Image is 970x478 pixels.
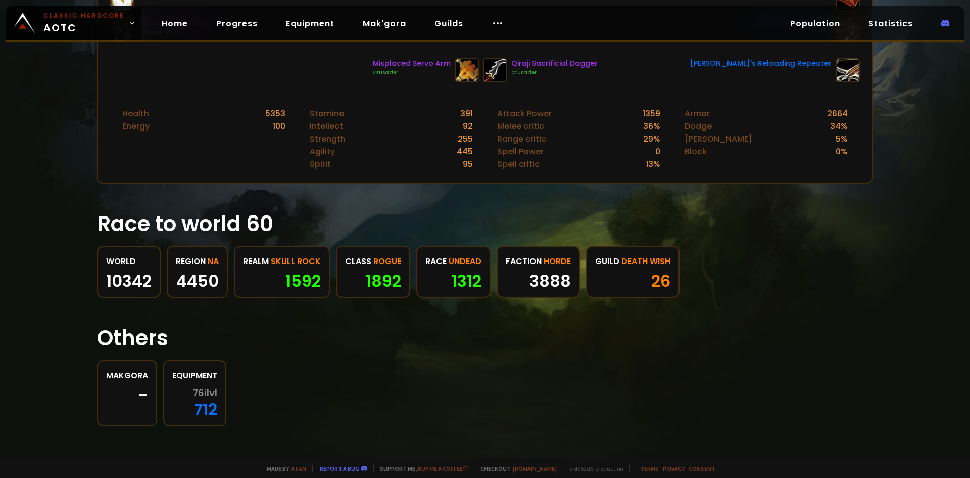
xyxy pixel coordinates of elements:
a: factionHorde3888 [497,246,580,298]
div: realm [243,255,321,268]
a: Report a bug [320,465,359,472]
div: 26 [595,274,670,289]
div: 34 % [830,120,848,133]
h1: Race to world 60 [97,208,873,240]
div: Qiraji Sacrificial Dagger [511,58,598,69]
a: Equipment76ilvl712 [163,360,226,426]
a: World10342 [97,246,161,298]
div: 1892 [345,274,401,289]
div: 10342 [106,274,152,289]
div: 1359 [643,107,660,120]
a: realmSkull Rock1592 [234,246,330,298]
div: Strength [310,133,346,145]
div: 92 [463,120,473,133]
a: Population [782,13,848,34]
div: 0 [655,145,660,158]
a: Guilds [426,13,471,34]
div: 2664 [827,107,848,120]
span: AOTC [43,11,124,35]
div: 3888 [506,274,571,289]
img: item-23221 [455,58,479,82]
a: Progress [208,13,266,34]
span: Rogue [373,255,401,268]
div: Energy [122,120,150,133]
div: Makgora [106,369,148,382]
div: 1592 [243,274,321,289]
span: Undead [449,255,481,268]
div: Spell critic [497,158,540,170]
a: Makgora- [97,360,157,426]
div: Spirit [310,158,331,170]
div: Crusader [511,69,598,77]
div: 712 [172,388,217,417]
a: Equipment [278,13,343,34]
img: item-21498 [483,58,507,82]
div: Spell Power [497,145,544,158]
div: [PERSON_NAME] [685,133,752,145]
div: 4450 [176,274,219,289]
span: Checkout [474,465,557,472]
div: 95 [463,158,473,170]
div: [PERSON_NAME]'s Reloading Repeater [690,58,832,69]
a: Home [154,13,196,34]
div: Range critic [497,133,546,145]
div: 5 % [836,133,848,145]
div: Block [685,145,707,158]
a: Privacy [663,465,685,472]
div: 391 [460,107,473,120]
div: Agility [310,145,335,158]
a: classRogue1892 [336,246,410,298]
div: Misplaced Servo Arm [373,58,451,69]
h1: Others [97,322,873,354]
div: 13 % [646,158,660,170]
a: Terms [640,465,659,472]
span: v. d752d5 - production [563,465,623,472]
a: Consent [689,465,715,472]
div: 1312 [425,274,481,289]
div: 100 [273,120,285,133]
a: a fan [291,465,306,472]
a: Statistics [860,13,921,34]
div: race [425,255,481,268]
div: 36 % [643,120,660,133]
a: [DOMAIN_NAME] [513,465,557,472]
div: class [345,255,401,268]
div: 255 [458,133,473,145]
div: Melee critic [497,120,544,133]
span: Support me, [373,465,468,472]
div: guild [595,255,670,268]
a: Buy me a coffee [418,465,468,472]
span: Skull Rock [271,255,321,268]
span: 76 ilvl [192,388,217,398]
div: Intellect [310,120,343,133]
div: 445 [457,145,473,158]
span: Made by [261,465,306,472]
a: Mak'gora [355,13,414,34]
div: 0 % [836,145,848,158]
div: Dodge [685,120,712,133]
div: Health [122,107,149,120]
div: - [106,388,148,403]
div: Crusader [373,69,451,77]
div: Attack Power [497,107,552,120]
div: 5353 [265,107,285,120]
span: Horde [544,255,571,268]
div: World [106,255,152,268]
div: Armor [685,107,710,120]
span: Death Wish [621,255,670,268]
div: Equipment [172,369,217,382]
div: region [176,255,219,268]
div: faction [506,255,571,268]
a: raceUndead1312 [416,246,491,298]
div: Stamina [310,107,345,120]
div: 29 % [643,133,660,145]
a: regionNA4450 [167,246,228,298]
a: Classic HardcoreAOTC [6,6,141,40]
small: Classic Hardcore [43,11,124,20]
img: item-22347 [836,58,860,82]
span: NA [208,255,219,268]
